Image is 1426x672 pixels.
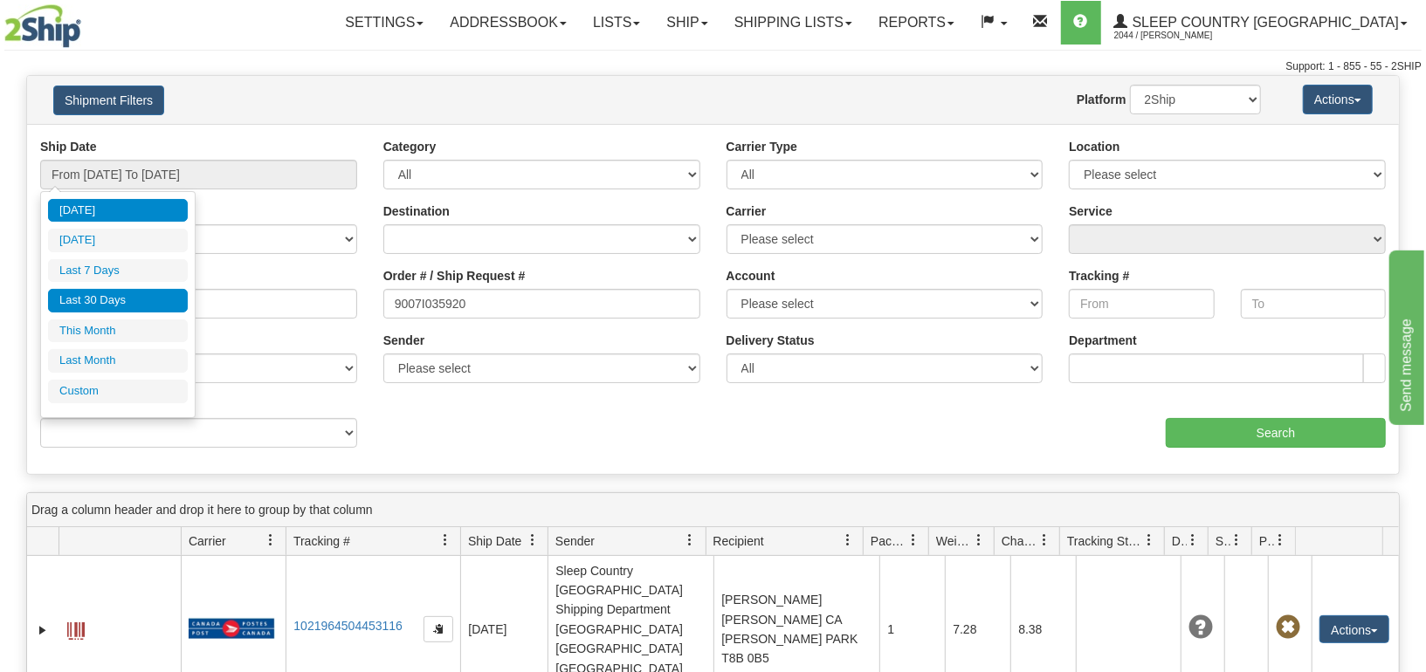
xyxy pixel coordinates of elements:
a: Delivery Status filter column settings [1178,525,1208,555]
span: Ship Date [468,532,521,550]
li: Last 7 Days [48,259,188,283]
label: Category [383,138,437,155]
li: [DATE] [48,229,188,252]
a: Pickup Status filter column settings [1265,525,1295,555]
div: Send message [13,10,162,31]
li: [DATE] [48,199,188,223]
input: Search [1166,418,1386,448]
label: Location [1069,138,1119,155]
span: Unknown [1188,615,1213,640]
button: Shipment Filters [53,86,164,115]
span: Charge [1002,532,1038,550]
a: Recipient filter column settings [833,525,863,555]
span: Carrier [189,532,226,550]
label: Tracking # [1069,267,1129,285]
label: Order # / Ship Request # [383,267,526,285]
span: Tracking Status [1067,532,1143,550]
span: Pickup Not Assigned [1276,615,1300,640]
img: logo2044.jpg [4,4,81,48]
label: Delivery Status [727,332,815,349]
a: Shipping lists [721,1,865,45]
img: 20 - Canada Post [189,618,274,640]
a: Reports [865,1,968,45]
span: Shipment Issues [1216,532,1230,550]
div: Support: 1 - 855 - 55 - 2SHIP [4,59,1422,74]
li: This Month [48,319,188,343]
button: Copy to clipboard [424,616,453,642]
iframe: chat widget [1386,247,1424,425]
a: Ship Date filter column settings [518,525,548,555]
label: Account [727,267,775,285]
label: Sender [383,332,424,349]
a: Label [67,614,85,642]
button: Actions [1319,615,1389,643]
span: Sleep Country [GEOGRAPHIC_DATA] [1128,15,1399,30]
label: Ship Date [40,138,97,155]
span: Weight [936,532,973,550]
a: Tracking # filter column settings [431,525,460,555]
a: Addressbook [437,1,580,45]
a: Charge filter column settings [1030,525,1059,555]
a: Expand [34,621,52,639]
a: Carrier filter column settings [256,525,286,555]
a: Packages filter column settings [899,525,928,555]
a: Ship [653,1,720,45]
div: grid grouping header [27,493,1399,527]
li: Custom [48,380,188,403]
a: Sender filter column settings [676,525,706,555]
a: Sleep Country [GEOGRAPHIC_DATA] 2044 / [PERSON_NAME] [1101,1,1421,45]
li: Last Month [48,349,188,373]
input: To [1241,289,1386,319]
a: Weight filter column settings [964,525,994,555]
a: Lists [580,1,653,45]
label: Carrier [727,202,767,220]
input: From [1069,289,1214,319]
label: Destination [383,202,450,220]
a: Settings [332,1,437,45]
a: 1021964504453116 [293,619,403,633]
button: Actions [1303,85,1373,114]
label: Platform [1077,91,1126,108]
a: Tracking Status filter column settings [1134,525,1164,555]
a: Shipment Issues filter column settings [1222,525,1251,555]
label: Department [1069,332,1137,349]
span: Sender [555,532,595,550]
span: Recipient [713,532,764,550]
li: Last 30 Days [48,289,188,312]
span: Pickup Status [1259,532,1274,550]
span: Packages [871,532,907,550]
label: Carrier Type [727,138,797,155]
span: Delivery Status [1172,532,1187,550]
span: 2044 / [PERSON_NAME] [1114,27,1245,45]
label: Service [1069,202,1113,220]
span: Tracking # [293,532,350,550]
